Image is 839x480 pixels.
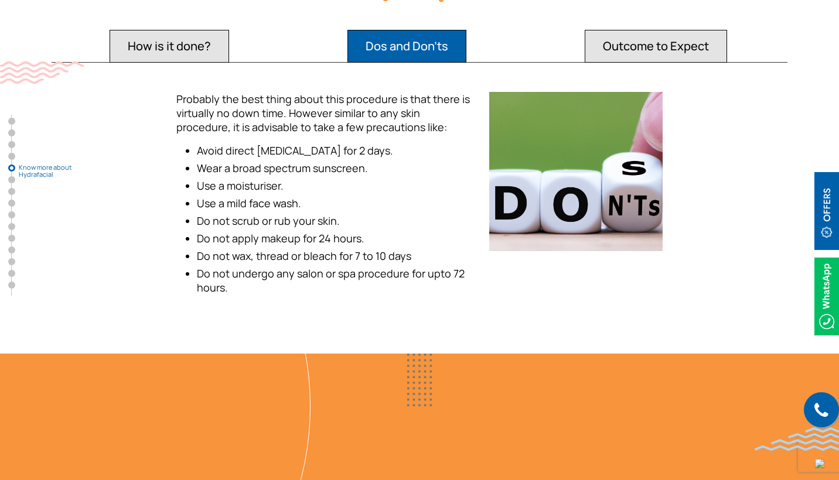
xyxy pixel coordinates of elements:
button: Dos and Don'ts [347,30,466,63]
span: Do not wax, thread or bleach for 7 to 10 days [197,249,411,263]
span: Do not undergo any salon or spa procedure for upto 72 hours. [197,266,465,294]
img: up-blue-arrow.svg [815,459,824,468]
span: Probably the best thing about this procedure is that there is virtually no down time. However sim... [176,92,470,134]
a: Whatsappicon [814,289,839,302]
img: blueDots2 [407,354,432,406]
span: Do not apply makeup for 24 hours. [197,231,364,245]
span: Use a mild face wash. [197,196,301,210]
span: Use a moisturiser. [197,179,284,193]
img: bluewave [755,427,839,451]
span: Avoid direct [MEDICAL_DATA] for 2 days. [197,143,393,157]
span: Know more about Hydrafacial [19,164,77,178]
a: Know more about Hydrafacial [8,164,15,172]
img: offerBt [814,172,839,250]
span: Wear a broad spectrum sunscreen. [197,161,368,175]
button: Outcome to Expect [585,30,727,63]
span: Do not scrub or rub your skin. [197,214,340,228]
img: Whatsappicon [814,258,839,335]
button: How is it done? [110,30,229,63]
